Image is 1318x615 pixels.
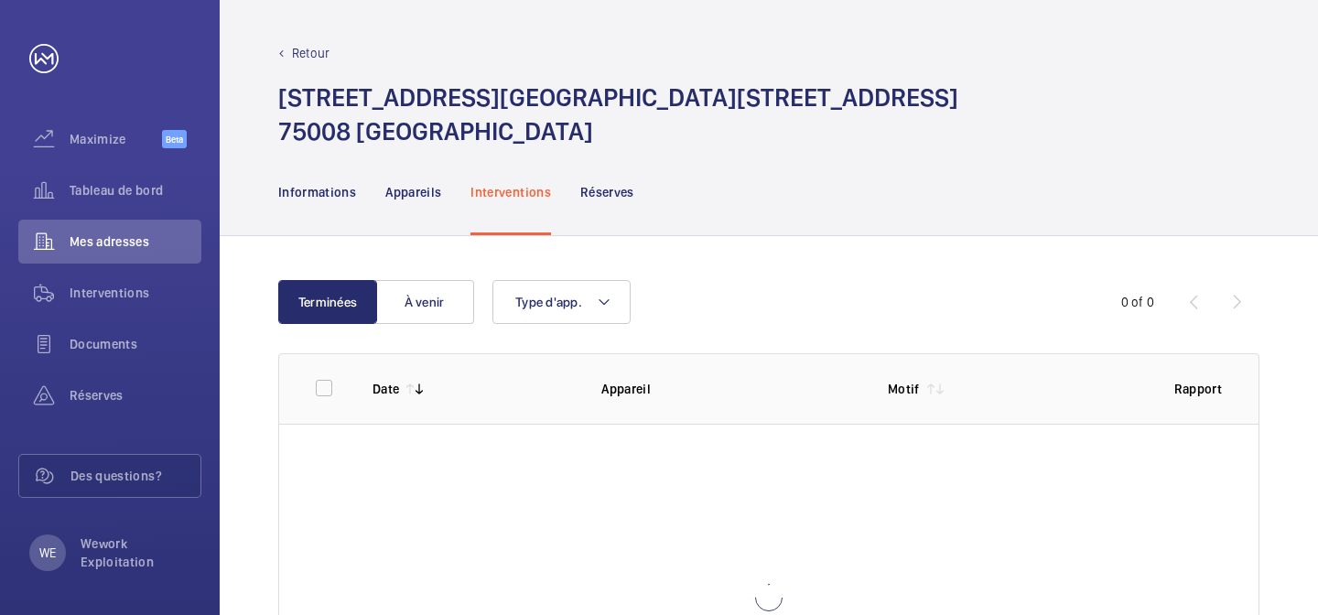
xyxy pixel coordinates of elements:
button: À venir [375,280,474,324]
span: Des questions? [70,467,200,485]
span: Type d'app. [515,295,582,309]
p: WE [39,544,56,562]
p: Appareils [385,183,441,201]
span: Documents [70,335,201,353]
p: Retour [292,44,329,62]
span: Beta [162,130,187,148]
span: Interventions [70,284,201,302]
p: Rapport [1174,380,1222,398]
p: Interventions [470,183,551,201]
p: Appareil [601,380,859,398]
div: 0 of 0 [1121,293,1154,311]
p: Réserves [580,183,634,201]
button: Type d'app. [492,280,631,324]
p: Informations [278,183,356,201]
span: Réserves [70,386,201,405]
span: Mes adresses [70,232,201,251]
span: Maximize [70,130,162,148]
p: Wework Exploitation [81,534,190,571]
p: Date [373,380,399,398]
p: Motif [888,380,920,398]
button: Terminées [278,280,377,324]
span: Tableau de bord [70,181,201,200]
h1: [STREET_ADDRESS][GEOGRAPHIC_DATA][STREET_ADDRESS] 75008 [GEOGRAPHIC_DATA] [278,81,958,148]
